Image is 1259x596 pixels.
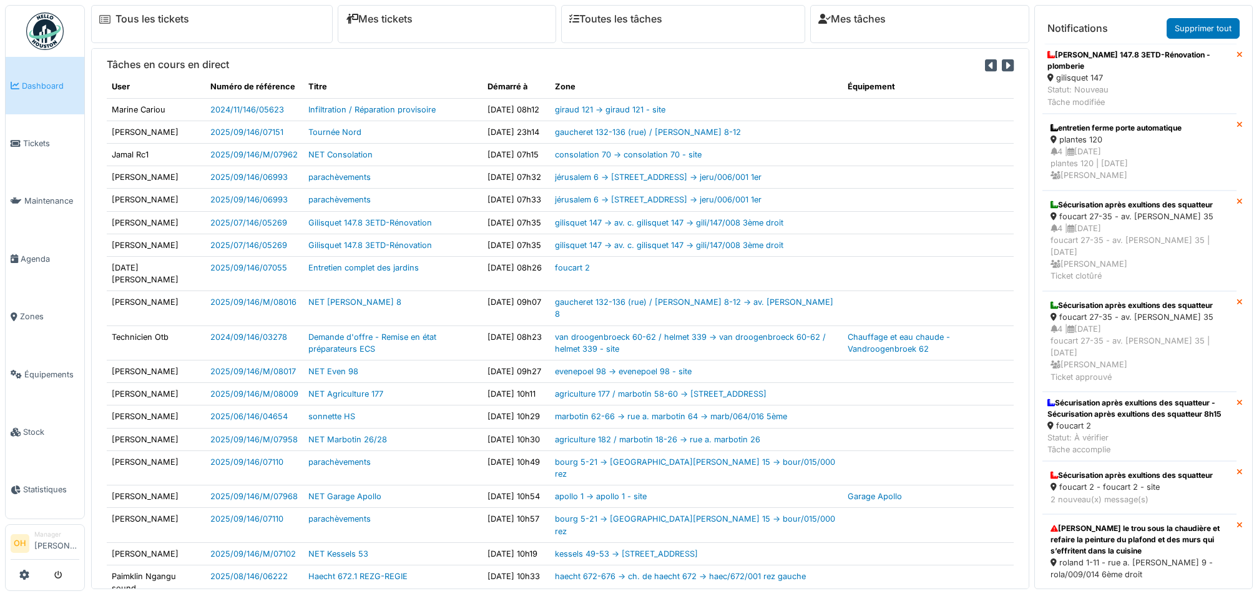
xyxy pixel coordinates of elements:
a: Haecht 672.1 REZG-REGIE [308,572,408,581]
a: bourg 5-21 -> [GEOGRAPHIC_DATA][PERSON_NAME] 15 -> bour/015/000 rez [555,457,835,479]
a: Stock [6,403,84,460]
td: [PERSON_NAME] [107,485,205,508]
td: [DATE] 07h33 [483,189,550,211]
td: [DATE] 07h35 [483,211,550,234]
a: 2025/06/146/04654 [210,412,288,421]
th: Équipement [843,76,1014,98]
td: [DATE] 08h23 [483,325,550,360]
a: 2025/09/146/07151 [210,127,283,137]
a: gilisquet 147 -> av. c. gilisquet 147 -> gili/147/008 3ème droit [555,218,783,227]
td: [DATE] 07h35 [483,234,550,256]
div: 2 nouveau(x) message(s) [1051,494,1228,505]
a: 2025/09/146/07110 [210,514,283,524]
a: NET Consolation [308,150,373,159]
td: [DATE] 07h15 [483,143,550,166]
div: Sécurisation après exultions des squatteur [1051,199,1228,211]
a: sonnette HS [308,412,355,421]
a: Demande d'offre - Remise en état préparateurs ECS [308,332,436,354]
div: entretien ferme porte automatique [1051,122,1228,134]
a: 2025/08/146/06222 [210,572,288,581]
th: Titre [303,76,483,98]
div: foucart 27-35 - av. [PERSON_NAME] 35 [1051,311,1228,323]
a: 2025/09/146/M/08009 [210,389,298,399]
th: Zone [550,76,843,98]
a: van droogenbroeck 60-62 / helmet 339 -> van droogenbroeck 60-62 / helmet 339 - site [555,332,826,354]
div: 4 | [DATE] plantes 120 | [DATE] [PERSON_NAME] [1051,146,1228,182]
a: gaucheret 132-136 (rue) / [PERSON_NAME] 8-12 -> av. [PERSON_NAME] 8 [555,297,833,319]
span: Tickets [23,137,79,149]
td: [DATE] 10h19 [483,542,550,565]
h6: Notifications [1047,22,1108,34]
div: foucart 2 - foucart 2 - site [1051,481,1228,493]
td: [DATE] 10h30 [483,428,550,450]
h6: Tâches en cours en direct [107,59,229,71]
td: [DATE] 10h29 [483,405,550,428]
a: 2025/09/146/M/07958 [210,435,298,444]
td: [DATE] 10h57 [483,508,550,542]
a: Maintenance [6,172,84,230]
a: Sécurisation après exultions des squatteur - Sécurisation après exultions des squatteur 8h15 fouc... [1042,392,1237,462]
a: OH Manager[PERSON_NAME] [11,530,79,560]
td: Jamal Rc1 [107,143,205,166]
th: Numéro de référence [205,76,303,98]
td: [PERSON_NAME] [107,360,205,383]
a: NET Marbotin 26/28 [308,435,387,444]
div: gilisquet 147 [1047,72,1232,84]
td: [PERSON_NAME] [107,542,205,565]
div: Statut: Nouveau Tâche modifiée [1047,84,1232,107]
a: 2024/11/146/05623 [210,105,284,114]
div: foucart 2 [1047,420,1232,432]
a: 2025/07/146/05269 [210,241,287,250]
a: Toutes les tâches [569,13,662,25]
a: [PERSON_NAME] 147.8 3ETD-Rénovation - plomberie gilisquet 147 Statut: NouveauTâche modifiée [1042,44,1237,114]
td: [DATE] 10h11 [483,383,550,405]
a: Infiltration / Réparation provisoire [308,105,436,114]
a: parachèvements [308,172,371,182]
td: [PERSON_NAME] [107,166,205,189]
td: [DATE] 09h07 [483,291,550,325]
td: [DATE] 10h54 [483,485,550,508]
a: Gilisquet 147.8 3ETD-Rénovation [308,218,432,227]
a: agriculture 182 / marbotin 18-26 -> rue a. marbotin 26 [555,435,760,444]
td: [PERSON_NAME] [107,234,205,256]
a: kessels 49-53 -> [STREET_ADDRESS] [555,549,698,559]
td: [PERSON_NAME] [107,405,205,428]
a: Statistiques [6,461,84,519]
div: Sécurisation après exultions des squatteur - Sécurisation après exultions des squatteur 8h15 [1047,397,1232,420]
a: NET Garage Apollo [308,492,381,501]
a: jérusalem 6 -> [STREET_ADDRESS] -> jeru/006/001 1er [555,172,762,182]
a: giraud 121 -> giraud 121 - site [555,105,665,114]
td: [DATE][PERSON_NAME] [107,256,205,291]
a: haecht 672-676 -> ch. de haecht 672 -> haec/672/001 rez gauche [555,572,806,581]
img: Badge_color-CXgf-gQk.svg [26,12,64,50]
a: 2025/09/146/06993 [210,195,288,204]
td: [DATE] 08h12 [483,98,550,121]
td: [DATE] 10h49 [483,450,550,485]
td: [PERSON_NAME] [107,383,205,405]
li: OH [11,534,29,553]
a: jérusalem 6 -> [STREET_ADDRESS] -> jeru/006/001 1er [555,195,762,204]
a: Dashboard [6,57,84,114]
th: Démarré à [483,76,550,98]
td: Technicien Otb [107,325,205,360]
td: [PERSON_NAME] [107,428,205,450]
td: [DATE] 09h27 [483,360,550,383]
td: [DATE] 07h32 [483,166,550,189]
td: [PERSON_NAME] [107,189,205,211]
span: Dashboard [22,80,79,92]
a: agriculture 177 / marbotin 58-60 -> [STREET_ADDRESS] [555,389,767,399]
a: Entretien complet des jardins [308,263,419,272]
div: Manager [34,530,79,539]
a: evenepoel 98 -> evenepoel 98 - site [555,367,692,376]
td: [PERSON_NAME] [107,450,205,485]
a: Gilisquet 147.8 3ETD-Rénovation [308,241,432,250]
td: [DATE] 23h14 [483,121,550,143]
a: Zones [6,288,84,345]
a: 2025/09/146/06993 [210,172,288,182]
td: [PERSON_NAME] [107,291,205,325]
td: [DATE] 08h26 [483,256,550,291]
span: Équipements [24,369,79,380]
a: NET [PERSON_NAME] 8 [308,297,401,307]
td: [PERSON_NAME] [107,121,205,143]
a: Garage Apollo [848,492,902,501]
